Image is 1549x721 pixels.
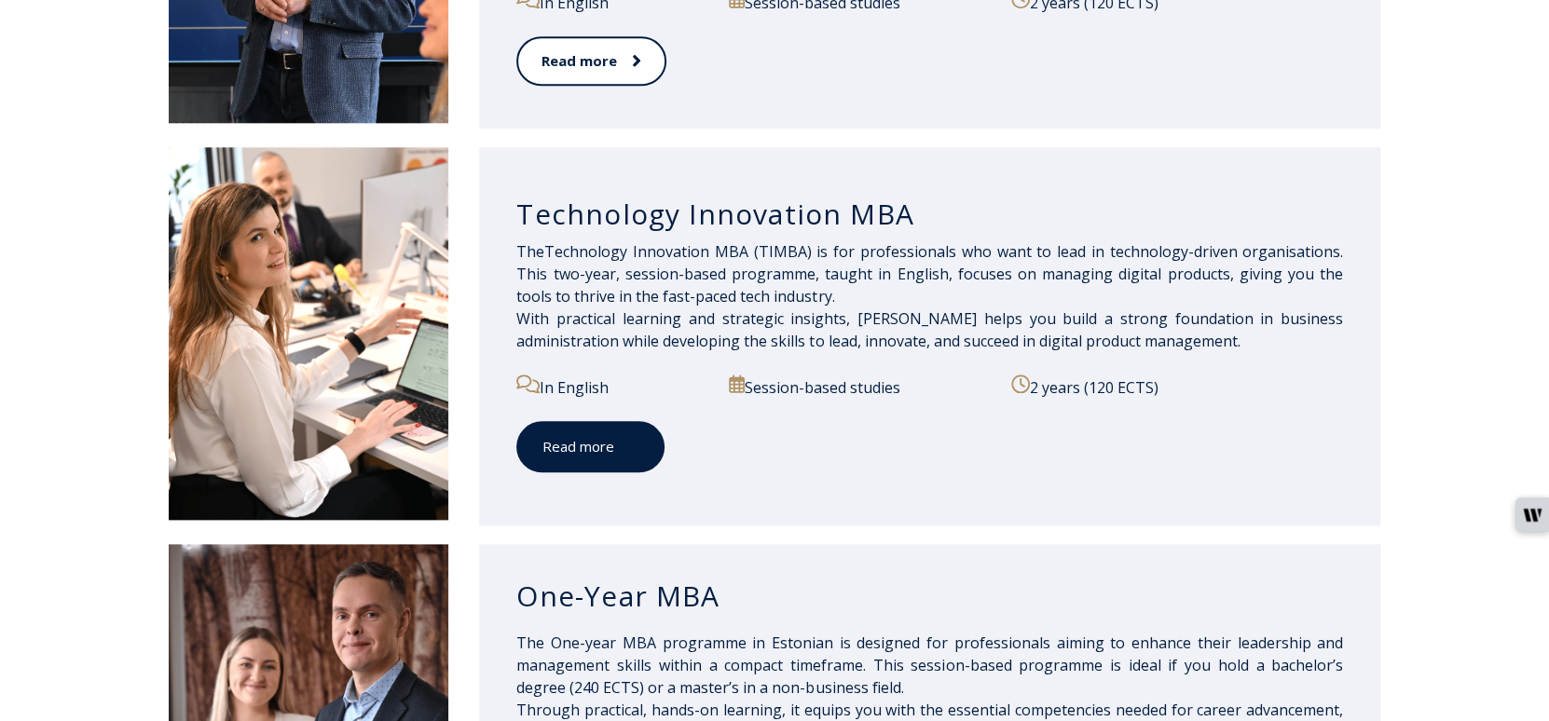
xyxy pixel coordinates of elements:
[516,578,1343,614] h3: One-Year MBA
[516,197,1343,232] h3: Technology Innovation MBA
[169,147,448,520] img: DSC_2558
[516,421,665,472] a: Read more
[516,36,666,86] a: Read more
[729,241,907,262] span: BA (TIMBA) is for profes
[516,241,544,262] span: The
[729,374,990,399] p: Session-based studies
[516,374,707,399] p: In English
[544,241,906,262] span: Technology Innovation M
[516,308,1343,351] span: With practical learning and strategic insights, [PERSON_NAME] helps you build a strong foundation...
[1011,374,1343,399] p: 2 years (120 ECTS)
[516,241,1343,306] span: sionals who want to lead in technology-driven organisations. This two-year, session-based program...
